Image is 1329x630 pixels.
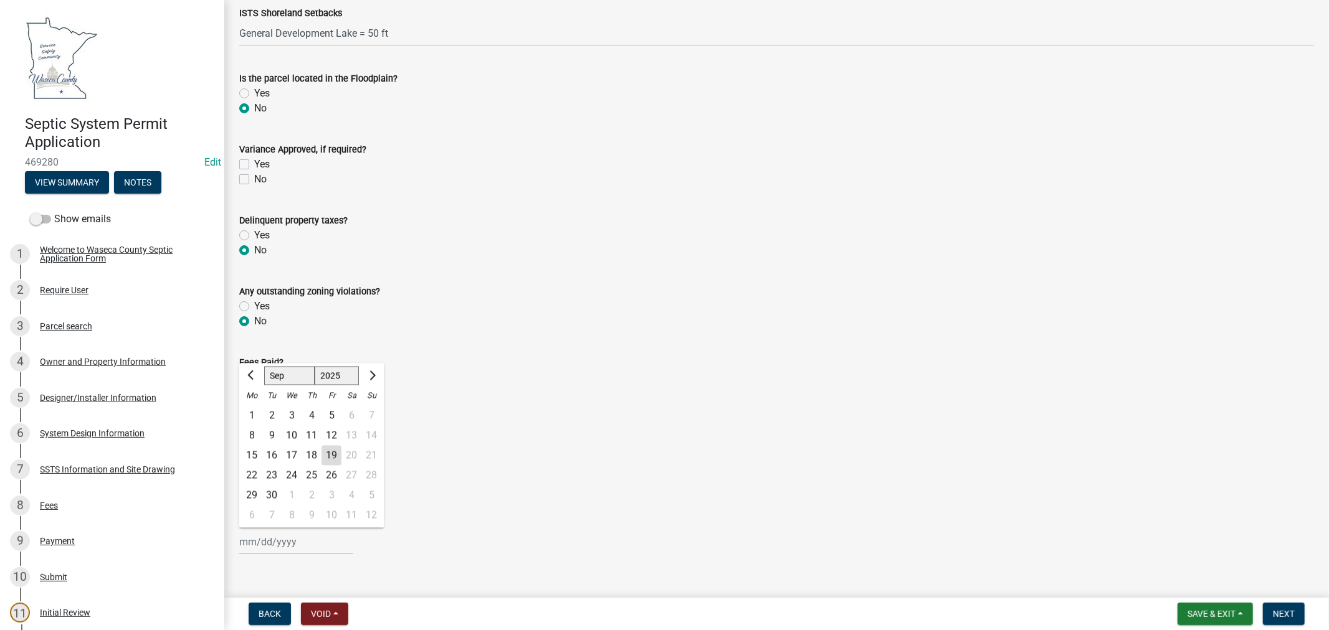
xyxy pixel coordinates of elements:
div: 4 [302,406,322,426]
div: 23 [262,466,282,486]
label: Yes [254,157,270,172]
div: Friday, October 10, 2025 [322,505,341,525]
select: Select year [315,367,360,385]
div: 7 [10,459,30,479]
div: Thursday, September 4, 2025 [302,406,322,426]
div: 8 [282,505,302,525]
div: 1 [282,486,302,505]
h4: Septic System Permit Application [25,115,214,151]
div: 2 [302,486,322,505]
div: Monday, September 29, 2025 [242,486,262,505]
div: 9 [262,426,282,446]
div: 1 [10,244,30,264]
div: Tuesday, October 7, 2025 [262,505,282,525]
div: 1 [242,406,262,426]
button: Void [301,603,348,625]
wm-modal-confirm: Summary [25,178,109,188]
div: 24 [282,466,302,486]
div: 3 [10,316,30,336]
div: 10 [322,505,341,525]
label: Show emails [30,212,111,227]
div: Wednesday, September 3, 2025 [282,406,302,426]
div: 18 [302,446,322,466]
label: No [254,314,267,329]
button: Save & Exit [1178,603,1253,625]
div: Friday, September 12, 2025 [322,426,341,446]
div: 19 [322,446,341,466]
div: 12 [322,426,341,446]
div: 26 [322,466,341,486]
div: 2 [10,280,30,300]
div: Thursday, September 18, 2025 [302,446,322,466]
div: Thursday, October 2, 2025 [302,486,322,505]
div: Require User [40,286,88,294]
div: Th [302,386,322,406]
div: Designer/Installer Information [40,393,156,402]
div: Mo [242,386,262,406]
img: Waseca County, Minnesota [25,13,98,102]
label: No [254,243,267,258]
div: 10 [282,426,302,446]
label: Is the parcel located in the Floodplain? [239,75,398,83]
div: Tuesday, September 9, 2025 [262,426,282,446]
div: 7 [262,505,282,525]
div: 5 [10,388,30,408]
label: No [254,172,267,187]
button: Next [1263,603,1305,625]
span: Void [311,609,331,619]
div: Thursday, September 25, 2025 [302,466,322,486]
div: 17 [282,446,302,466]
div: Friday, October 3, 2025 [322,486,341,505]
div: 30 [262,486,282,505]
div: 6 [10,423,30,443]
label: ISTS Shoreland Setbacks [239,9,342,18]
div: Payment [40,537,75,545]
div: Su [361,386,381,406]
button: Back [249,603,291,625]
label: Yes [254,228,270,243]
div: Thursday, September 11, 2025 [302,426,322,446]
div: 3 [322,486,341,505]
div: We [282,386,302,406]
div: System Design Information [40,429,145,438]
div: Tuesday, September 16, 2025 [262,446,282,466]
div: Monday, September 22, 2025 [242,466,262,486]
div: Owner and Property Information [40,357,166,366]
div: 11 [302,426,322,446]
div: Wednesday, October 8, 2025 [282,505,302,525]
div: Tuesday, September 2, 2025 [262,406,282,426]
div: Tuesday, September 23, 2025 [262,466,282,486]
div: 9 [10,531,30,551]
span: Save & Exit [1188,609,1236,619]
div: 22 [242,466,262,486]
wm-modal-confirm: Edit Application Number [204,156,221,168]
div: Friday, September 19, 2025 [322,446,341,466]
div: Tuesday, September 30, 2025 [262,486,282,505]
div: Thursday, October 9, 2025 [302,505,322,525]
div: Monday, September 15, 2025 [242,446,262,466]
div: Fees [40,501,58,510]
div: 16 [262,446,282,466]
div: 9 [302,505,322,525]
label: Yes [254,86,270,101]
div: 11 [10,603,30,623]
button: Notes [114,171,161,194]
div: Wednesday, September 17, 2025 [282,446,302,466]
div: Submit [40,573,67,581]
div: Initial Review [40,608,90,617]
div: Monday, October 6, 2025 [242,505,262,525]
input: mm/dd/yyyy [239,529,353,555]
label: Yes [254,299,270,314]
div: 8 [10,496,30,515]
div: Parcel search [40,322,92,331]
div: Sa [341,386,361,406]
div: Wednesday, September 10, 2025 [282,426,302,446]
div: Fr [322,386,341,406]
div: Monday, September 8, 2025 [242,426,262,446]
div: Friday, September 26, 2025 [322,466,341,486]
select: Select month [264,367,315,385]
label: Any outstanding zoning violations? [239,288,380,296]
div: Welcome to Waseca County Septic Application Form [40,245,204,263]
div: 29 [242,486,262,505]
a: Edit [204,156,221,168]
